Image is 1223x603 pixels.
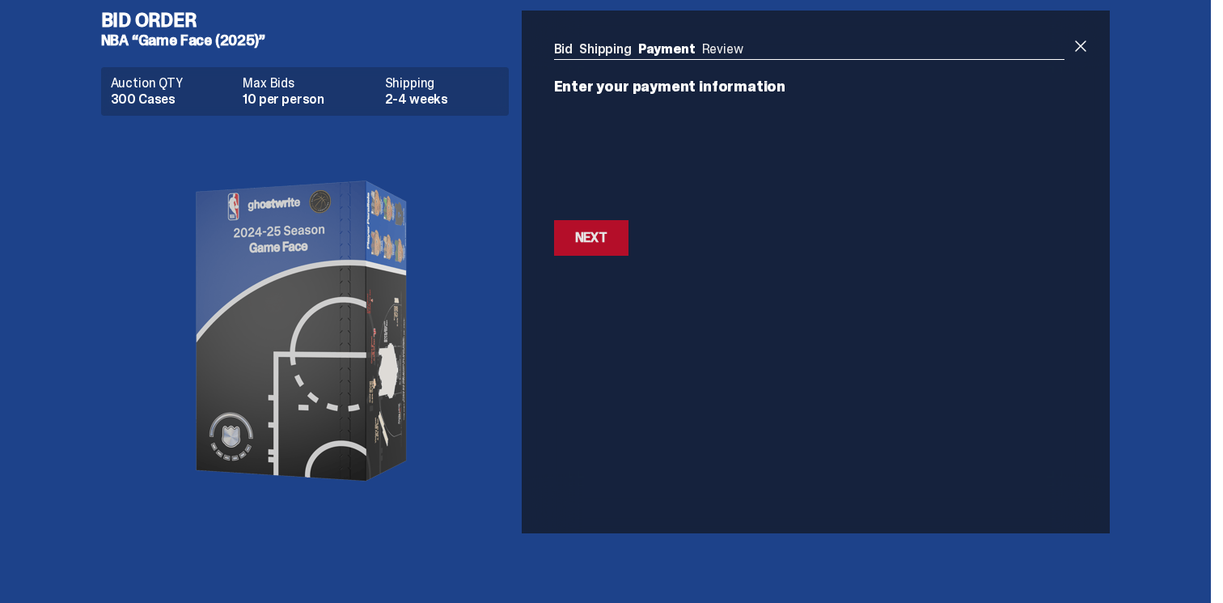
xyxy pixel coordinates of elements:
[551,104,1069,210] iframe: Secure payment input frame
[243,77,375,90] dt: Max Bids
[385,77,499,90] dt: Shipping
[111,93,234,106] dd: 300 Cases
[579,40,632,57] a: Shipping
[554,220,628,256] button: Next
[111,77,234,90] dt: Auction QTY
[101,11,522,30] h4: Bid Order
[638,40,696,57] a: Payment
[243,93,375,106] dd: 10 per person
[143,129,467,533] img: product image
[385,93,499,106] dd: 2-4 weeks
[575,231,607,244] div: Next
[554,79,1065,94] p: Enter your payment information
[554,40,573,57] a: Bid
[101,33,522,48] h5: NBA “Game Face (2025)”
